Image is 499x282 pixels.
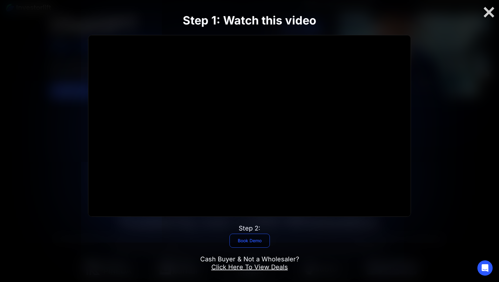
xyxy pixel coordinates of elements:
[183,13,316,27] strong: Step 1: Watch this video
[200,255,299,271] div: Cash Buyer & Not a Wholesaler?
[477,260,493,276] div: Open Intercom Messenger
[239,224,260,232] div: Step 2:
[229,234,270,248] a: Book Demo
[211,263,288,271] a: Click Here To View Deals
